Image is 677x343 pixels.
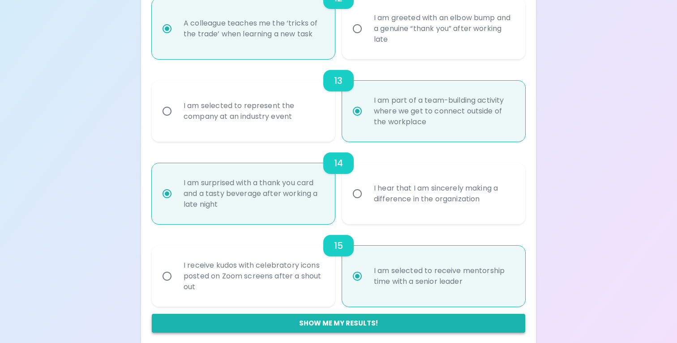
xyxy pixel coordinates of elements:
[176,167,330,221] div: I am surprised with a thank you card and a tasty beverage after working a late night
[334,156,343,170] h6: 14
[176,7,330,50] div: A colleague teaches me the ‘tricks of the trade’ when learning a new task
[367,255,520,298] div: I am selected to receive mentorship time with a senior leader
[334,239,343,253] h6: 15
[367,2,520,56] div: I am greeted with an elbow bump and a genuine “thank you” after working late
[152,314,525,333] button: Show me my results!
[176,249,330,303] div: I receive kudos with celebratory icons posted on Zoom screens after a shout out
[334,74,343,88] h6: 13
[367,84,520,138] div: I am part of a team-building activity where we get to connect outside of the workplace
[152,59,525,142] div: choice-group-check
[176,90,330,133] div: I am selected to represent the company at an industry event
[367,172,520,215] div: I hear that I am sincerely making a difference in the organization
[152,224,525,307] div: choice-group-check
[152,142,525,224] div: choice-group-check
